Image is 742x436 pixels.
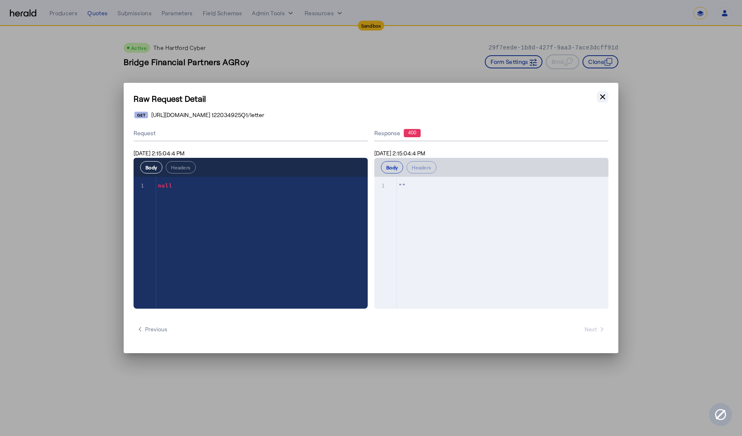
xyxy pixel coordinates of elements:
span: [URL][DOMAIN_NAME] 122034925Q1/letter [151,111,264,119]
button: Body [381,161,403,173]
div: 1 [374,182,386,190]
span: [DATE] 2:15:04:4 PM [374,150,425,157]
button: Previous [134,322,171,337]
h1: Raw Request Detail [134,93,608,104]
div: Response [374,129,608,137]
span: Previous [137,325,167,333]
div: 1 [134,182,146,190]
button: Headers [166,161,196,173]
span: null [158,183,172,189]
div: Request [134,126,368,141]
span: [DATE] 2:15:04:4 PM [134,150,185,157]
button: Headers [406,161,437,173]
span: "" [399,183,406,189]
text: 400 [408,130,416,136]
button: Next [581,322,608,337]
button: Body [140,161,162,173]
span: Next [585,325,605,333]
